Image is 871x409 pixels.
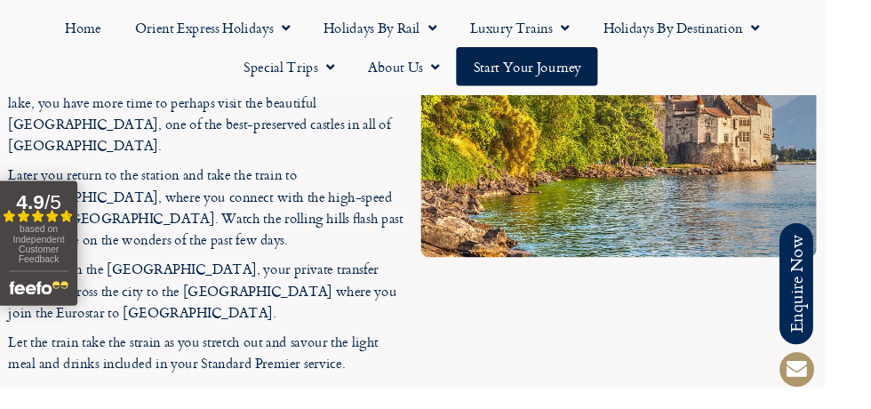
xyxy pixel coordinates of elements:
a: Luxury Trains [478,9,619,50]
p: This morning, after a leisurely breakfast overlooking the sparkling lake, you have more time to p... [9,76,427,166]
a: Orient Express Holidays [124,9,324,50]
p: Later you return to the station and take the train to [GEOGRAPHIC_DATA], where you connect with t... [9,174,427,265]
a: Special Trips [239,50,371,91]
p: Let the train take the strain as you stretch out and savour the light meal and drinks included in... [9,350,427,396]
p: On arrival in the [GEOGRAPHIC_DATA], your private transfer takes you across the city to the [GEOG... [9,274,427,342]
a: Holidays by Rail [324,9,478,50]
nav: Menu [9,9,862,91]
a: Start your Journey [482,50,631,91]
a: Home [51,9,124,50]
a: Holidays by Destination [619,9,819,50]
a: About Us [371,50,482,91]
